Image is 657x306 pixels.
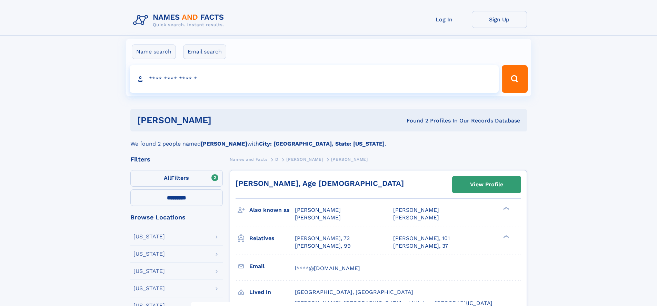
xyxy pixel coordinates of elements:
span: D [275,157,279,162]
span: [PERSON_NAME] [295,207,341,213]
div: Found 2 Profiles In Our Records Database [309,117,520,125]
span: [PERSON_NAME] [295,214,341,221]
button: Search Button [502,65,527,93]
input: search input [130,65,499,93]
a: [PERSON_NAME], 101 [393,235,450,242]
span: [PERSON_NAME] [331,157,368,162]
div: [US_STATE] [133,286,165,291]
div: [US_STATE] [133,234,165,239]
span: [PERSON_NAME] [286,157,323,162]
label: Name search [132,45,176,59]
div: [US_STATE] [133,268,165,274]
a: [PERSON_NAME] [286,155,323,164]
label: Email search [183,45,226,59]
h3: Also known as [249,204,295,216]
div: ❯ [501,234,510,239]
a: Sign Up [472,11,527,28]
span: [PERSON_NAME] [393,207,439,213]
span: [PERSON_NAME] [393,214,439,221]
a: Log In [417,11,472,28]
span: [GEOGRAPHIC_DATA], [GEOGRAPHIC_DATA] [295,289,413,295]
div: Filters [130,156,223,162]
a: View Profile [452,176,521,193]
a: [PERSON_NAME], 99 [295,242,351,250]
label: Filters [130,170,223,187]
a: [PERSON_NAME], Age [DEMOGRAPHIC_DATA] [236,179,404,188]
h3: Relatives [249,233,295,244]
b: [PERSON_NAME] [201,140,247,147]
b: City: [GEOGRAPHIC_DATA], State: [US_STATE] [259,140,385,147]
a: [PERSON_NAME], 37 [393,242,448,250]
a: Names and Facts [230,155,268,164]
a: D [275,155,279,164]
img: Logo Names and Facts [130,11,230,30]
div: View Profile [470,177,503,193]
h1: [PERSON_NAME] [137,116,309,125]
span: All [164,175,171,181]
div: [US_STATE] [133,251,165,257]
div: Browse Locations [130,214,223,220]
a: [PERSON_NAME], 72 [295,235,350,242]
div: ❯ [501,206,510,211]
h3: Email [249,260,295,272]
div: We found 2 people named with . [130,131,527,148]
h3: Lived in [249,286,295,298]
